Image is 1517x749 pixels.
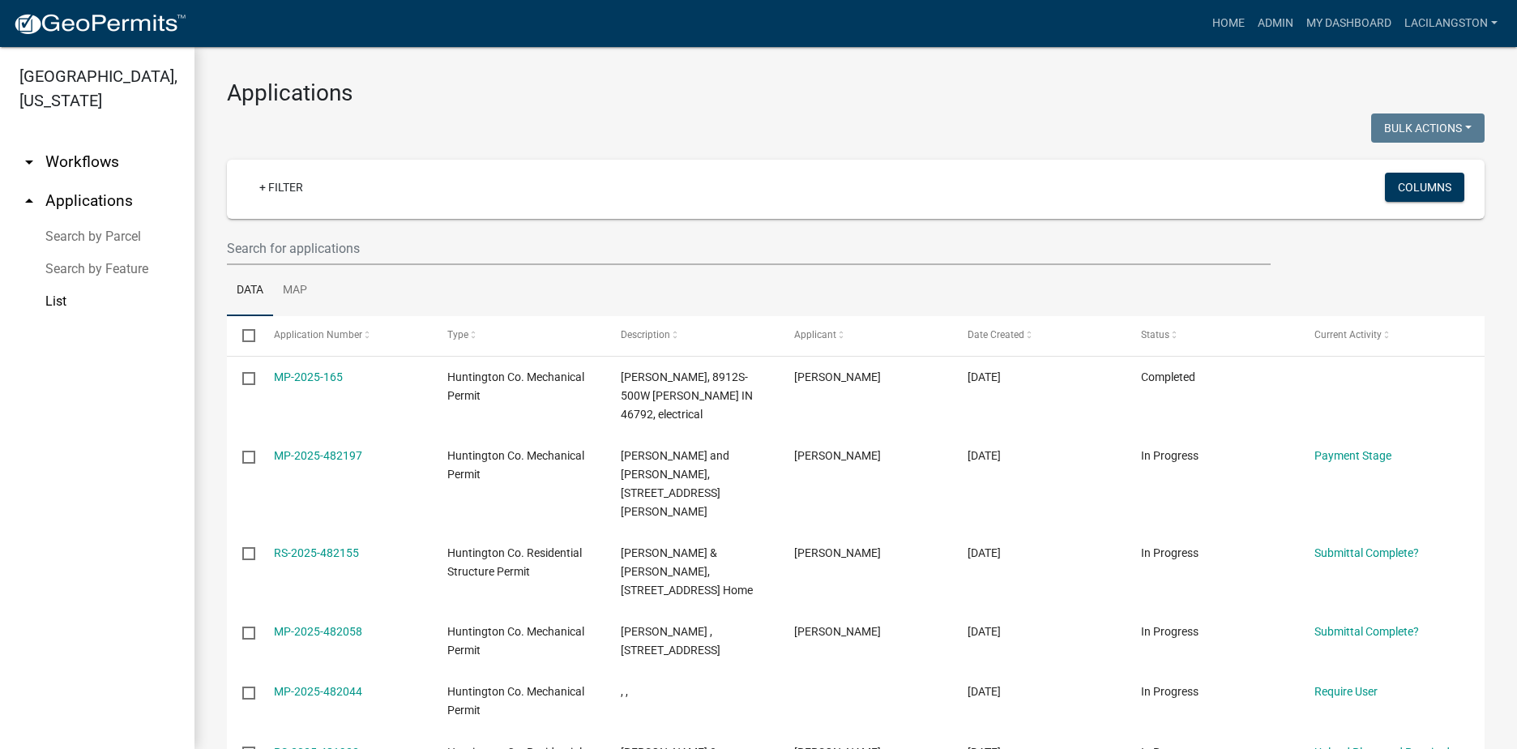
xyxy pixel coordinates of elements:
[447,370,584,402] span: Huntington Co. Mechanical Permit
[621,370,753,421] span: Matthew Plasterer, 8912S-500W Warren IN 46792, electrical
[1300,8,1398,39] a: My Dashboard
[1141,329,1169,340] span: Status
[227,79,1485,107] h3: Applications
[794,625,881,638] span: Travis Harrison
[621,329,670,340] span: Description
[1314,546,1419,559] a: Submittal Complete?
[1314,685,1378,698] a: Require User
[274,449,362,462] a: MP-2025-482197
[1299,316,1472,355] datatable-header-cell: Current Activity
[794,449,881,462] span: Aaron McDaniel
[274,370,343,383] a: MP-2025-165
[621,449,729,517] span: David and Pamela Shideler, 319W 11th St. Warren IN 46792, electrical
[447,625,584,657] span: Huntington Co. Mechanical Permit
[968,546,1001,559] span: 09/22/2025
[968,370,1001,383] span: 09/22/2025
[1251,8,1300,39] a: Admin
[968,685,1001,698] span: 09/22/2025
[1141,625,1199,638] span: In Progress
[1385,173,1464,202] button: Columns
[1314,625,1419,638] a: Submittal Complete?
[274,329,362,340] span: Application Number
[274,625,362,638] a: MP-2025-482058
[1314,329,1382,340] span: Current Activity
[794,370,881,383] span: Aaron McDaniel
[1371,113,1485,143] button: Bulk Actions
[1141,685,1199,698] span: In Progress
[794,329,836,340] span: Applicant
[447,685,584,717] span: Huntington Co. Mechanical Permit
[621,625,720,657] span: Travis Harrison , 3826 South 100 East , plumbing
[1206,8,1251,39] a: Home
[431,316,605,355] datatable-header-cell: Type
[952,316,1126,355] datatable-header-cell: Date Created
[779,316,952,355] datatable-header-cell: Applicant
[19,191,39,211] i: arrow_drop_up
[1398,8,1504,39] a: LaciLangston
[1141,449,1199,462] span: In Progress
[968,449,1001,462] span: 09/22/2025
[968,329,1024,340] span: Date Created
[227,265,273,317] a: Data
[621,685,628,698] span: , ,
[227,316,258,355] datatable-header-cell: Select
[19,152,39,172] i: arrow_drop_down
[447,329,468,340] span: Type
[447,449,584,481] span: Huntington Co. Mechanical Permit
[605,316,779,355] datatable-header-cell: Description
[1314,449,1391,462] a: Payment Stage
[274,685,362,698] a: MP-2025-482044
[447,546,582,578] span: Huntington Co. Residential Structure Permit
[274,546,359,559] a: RS-2025-482155
[1141,546,1199,559] span: In Progress
[794,546,881,559] span: Lynn Madden
[273,265,317,317] a: Map
[1141,370,1195,383] span: Completed
[246,173,316,202] a: + Filter
[227,232,1271,265] input: Search for applications
[621,546,753,597] span: KAHN, STEVEN A & JULIE A, 3326 E 900 N, New Home
[968,625,1001,638] span: 09/22/2025
[258,316,431,355] datatable-header-cell: Application Number
[1126,316,1299,355] datatable-header-cell: Status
